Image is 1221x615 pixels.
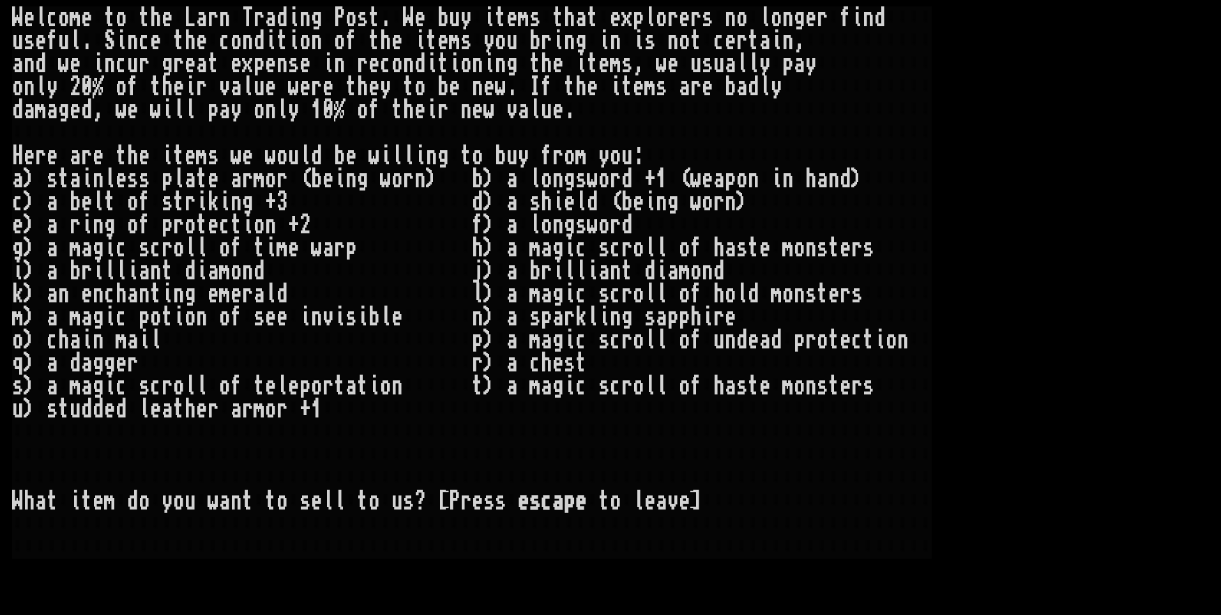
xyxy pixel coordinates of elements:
div: y [771,75,782,98]
div: t [139,6,150,29]
div: t [277,29,288,52]
div: r [667,6,679,29]
div: d [254,29,265,52]
div: l [242,75,254,98]
div: d [12,98,24,121]
div: , [93,98,104,121]
div: s [529,6,541,29]
div: t [426,29,437,52]
div: u [541,98,552,121]
div: n [219,6,231,29]
div: r [311,75,322,98]
div: l [748,52,759,75]
div: e [162,6,173,29]
div: t [368,29,380,52]
div: i [552,29,564,52]
div: n [265,98,277,121]
div: , [633,52,644,75]
div: e [472,98,483,121]
div: r [254,6,265,29]
div: g [311,6,322,29]
div: a [725,52,736,75]
div: b [437,75,449,98]
div: p [633,6,644,29]
div: s [621,52,633,75]
div: t [552,6,564,29]
div: t [173,144,185,167]
div: p [254,52,265,75]
div: v [219,75,231,98]
div: m [35,98,47,121]
div: d [35,52,47,75]
div: t [437,52,449,75]
div: , [794,29,805,52]
div: s [702,6,713,29]
div: e [679,6,690,29]
div: l [759,75,771,98]
div: w [368,144,380,167]
div: n [242,29,254,52]
div: e [587,75,598,98]
div: e [242,144,254,167]
div: t [173,29,185,52]
div: e [322,75,334,98]
div: i [93,52,104,75]
div: s [460,29,472,52]
div: r [208,6,219,29]
div: h [150,6,162,29]
div: a [231,75,242,98]
div: m [70,6,81,29]
div: o [771,6,782,29]
div: 0 [81,75,93,98]
div: h [541,52,552,75]
div: t [587,6,598,29]
div: c [380,52,391,75]
div: o [391,52,403,75]
div: n [495,52,506,75]
div: r [173,52,185,75]
div: 2 [70,75,81,98]
div: o [12,75,24,98]
div: e [702,75,713,98]
div: . [81,29,93,52]
div: h [575,75,587,98]
div: l [391,144,403,167]
div: e [150,29,162,52]
div: e [35,29,47,52]
div: l [70,29,81,52]
div: m [449,29,460,52]
div: e [725,29,736,52]
div: e [265,52,277,75]
div: e [391,29,403,52]
div: d [277,6,288,29]
div: e [437,29,449,52]
div: u [288,144,300,167]
div: i [380,144,391,167]
div: W [12,6,24,29]
div: t [208,52,219,75]
div: a [575,6,587,29]
div: b [334,144,345,167]
div: o [277,144,288,167]
div: i [610,75,621,98]
div: s [357,6,368,29]
div: 0 [322,98,334,121]
div: o [116,6,127,29]
div: u [713,52,725,75]
div: t [587,52,598,75]
div: s [24,29,35,52]
div: o [116,75,127,98]
div: e [414,98,426,121]
div: e [598,52,610,75]
div: e [173,75,185,98]
div: f [840,6,851,29]
div: f [541,75,552,98]
div: i [771,29,782,52]
div: w [483,98,495,121]
div: r [690,6,702,29]
div: t [529,52,541,75]
div: u [690,52,702,75]
div: e [185,52,196,75]
div: s [208,144,219,167]
div: s [702,52,713,75]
